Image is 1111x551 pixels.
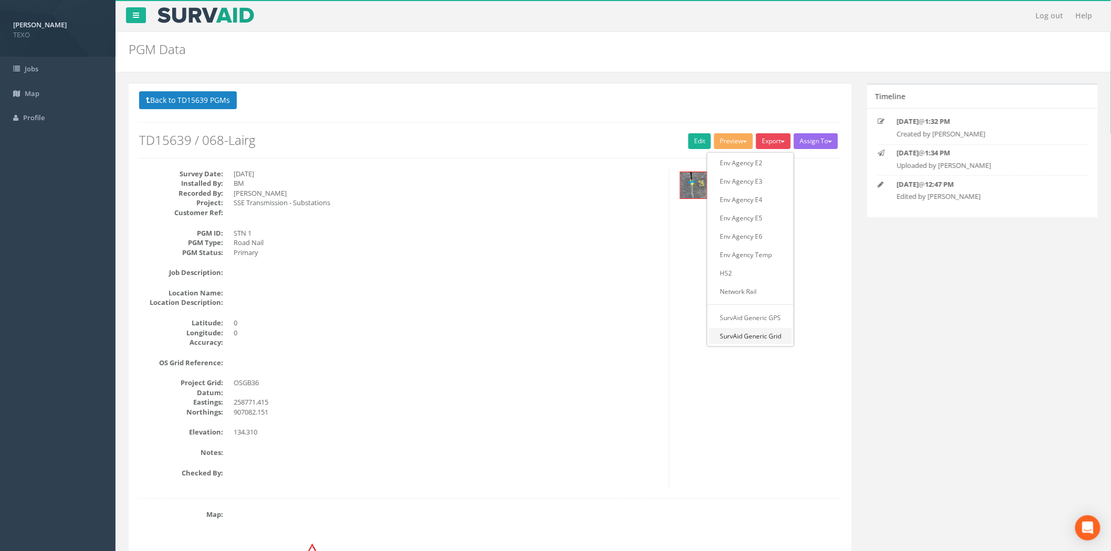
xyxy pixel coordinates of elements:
p: @ [897,179,1069,189]
dt: Longitude: [139,328,223,338]
dd: 0 [234,318,661,328]
dt: Recorded By: [139,188,223,198]
a: SurvAid Generic Grid [709,328,792,344]
strong: 1:32 PM [925,116,950,126]
dt: Datum: [139,388,223,398]
button: Preview [714,133,753,149]
dd: BM [234,178,661,188]
a: Env Agency E2 [709,155,792,171]
dt: Eastings: [139,397,223,407]
a: HS2 [709,265,792,281]
a: Env Agency E5 [709,210,792,226]
dt: Accuracy: [139,337,223,347]
p: @ [897,116,1069,126]
span: Map [25,89,39,98]
span: TEXO [13,30,102,40]
p: Edited by [PERSON_NAME] [897,192,1069,202]
dd: 258771.415 [234,397,661,407]
img: 10589d27-bdaf-89b9-b531-1e96bfd6edf9_c6cd700b-822c-18f0-1a37-f63fd67bfe53_thumb.jpg [680,172,707,198]
dt: Latitude: [139,318,223,328]
dt: Elevation: [139,427,223,437]
dt: Job Description: [139,268,223,278]
h5: Timeline [875,92,906,100]
h2: TD15639 / 068-Lairg [139,133,841,147]
dd: 0 [234,328,661,338]
dt: Project Grid: [139,378,223,388]
a: SurvAid Generic GPS [709,310,792,326]
dd: 907082.151 [234,407,661,417]
dt: Checked By: [139,468,223,478]
dd: [PERSON_NAME] [234,188,661,198]
a: Env Agency E4 [709,192,792,208]
strong: 1:34 PM [925,148,950,157]
dt: PGM ID: [139,228,223,238]
dt: Northings: [139,407,223,417]
dd: SSE Transmission - Substations [234,198,661,208]
dt: PGM Status: [139,248,223,258]
button: Assign To [794,133,838,149]
dt: Installed By: [139,178,223,188]
h2: PGM Data [129,43,934,56]
a: Network Rail [709,283,792,300]
strong: [DATE] [897,148,919,157]
a: Env Agency E6 [709,228,792,245]
div: Open Intercom Messenger [1075,515,1100,541]
span: Jobs [25,64,38,73]
a: Env Agency E3 [709,173,792,189]
a: Env Agency Temp [709,247,792,263]
strong: 12:47 PM [925,179,954,189]
dt: Project: [139,198,223,208]
button: Back to TD15639 PGMs [139,91,237,109]
a: Edit [688,133,711,149]
dd: [DATE] [234,169,661,179]
dd: Road Nail [234,238,661,248]
dt: Location Description: [139,298,223,308]
dt: Customer Ref: [139,208,223,218]
dt: PGM Type: [139,238,223,248]
strong: [PERSON_NAME] [13,20,67,29]
p: Created by [PERSON_NAME] [897,129,1069,139]
dd: STN 1 [234,228,661,238]
dt: Map: [139,510,223,520]
p: Uploaded by [PERSON_NAME] [897,161,1069,171]
button: Export [756,133,791,149]
dd: Primary [234,248,661,258]
dt: Survey Date: [139,169,223,179]
strong: [DATE] [897,179,919,189]
dt: OS Grid Reference: [139,358,223,368]
dt: Notes: [139,448,223,458]
a: [PERSON_NAME] TEXO [13,17,102,39]
dd: OSGB36 [234,378,661,388]
p: @ [897,148,1069,158]
dd: 134.310 [234,427,661,437]
span: Profile [23,113,45,122]
dt: Location Name: [139,288,223,298]
strong: [DATE] [897,116,919,126]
